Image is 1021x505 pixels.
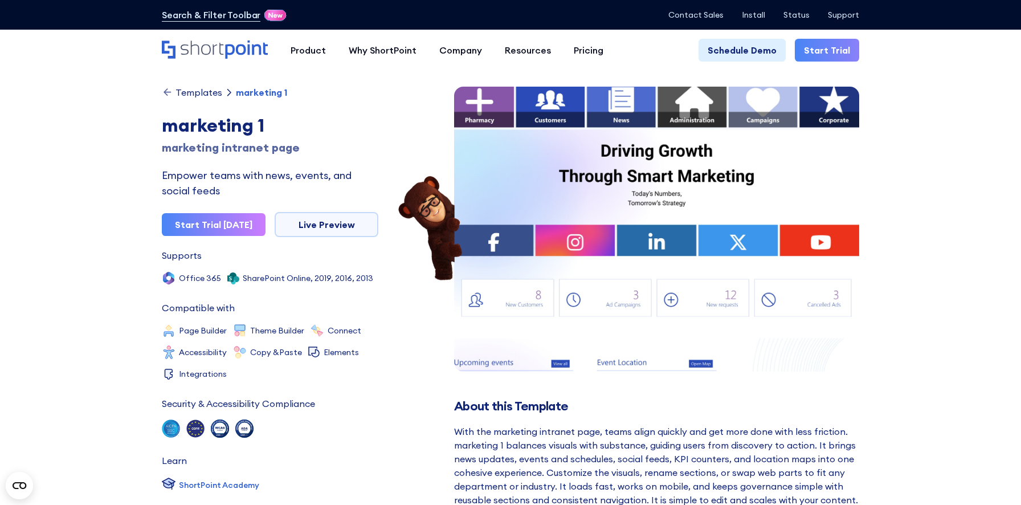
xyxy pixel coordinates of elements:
div: Product [291,43,326,57]
div: SharePoint Online, 2019, 2016, 2013 [243,274,373,282]
a: Search & Filter Toolbar [162,8,260,22]
a: Status [783,10,810,19]
div: Security & Accessibility Compliance [162,399,315,408]
div: Connect [328,327,361,335]
div: ShortPoint Academy [179,479,259,491]
a: Templates [162,87,222,98]
div: Empower teams with news, events, and social feeds [162,168,378,198]
div: marketing 1 [236,88,287,97]
div: Copy &Paste [250,348,302,356]
div: Why ShortPoint [349,43,416,57]
div: Page Builder [179,327,227,335]
div: marketing 1 [162,112,378,139]
a: Start Trial [795,39,859,62]
div: Resources [505,43,551,57]
div: Supports [162,251,202,260]
a: Resources [493,39,562,62]
div: Accessibility [179,348,227,356]
h2: About this Template [454,399,859,413]
a: Start Trial [DATE] [162,213,266,236]
a: Install [742,10,765,19]
div: Office 365 [179,274,221,282]
div: marketing intranet page [162,139,378,156]
button: Open CMP widget [6,472,33,499]
img: soc 2 [162,420,180,438]
a: Live Preview [275,212,378,237]
div: Elements [324,348,359,356]
div: Templates [175,88,222,97]
div: Pricing [574,43,603,57]
a: Schedule Demo [699,39,786,62]
a: ShortPoint Academy [162,477,259,494]
div: Integrations [179,370,227,378]
iframe: Chat Widget [816,373,1021,505]
div: Company [439,43,482,57]
a: Why ShortPoint [337,39,428,62]
a: Pricing [562,39,615,62]
div: Learn [162,456,187,465]
div: Theme Builder [250,327,304,335]
div: Compatible with [162,303,235,312]
a: Contact Sales [668,10,724,19]
a: Support [828,10,859,19]
a: Home [162,40,268,60]
a: Product [279,39,337,62]
a: Company [428,39,493,62]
